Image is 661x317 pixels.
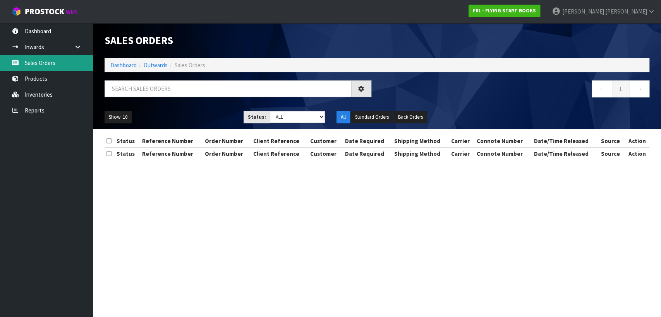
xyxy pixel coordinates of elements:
[532,147,599,160] th: Date/Time Released
[475,135,532,147] th: Connote Number
[394,111,427,123] button: Back Orders
[392,147,449,160] th: Shipping Method
[343,147,392,160] th: Date Required
[140,135,203,147] th: Reference Number
[592,80,612,97] a: ←
[115,135,140,147] th: Status
[115,147,140,160] th: Status
[475,147,532,160] th: Connote Number
[203,147,251,160] th: Order Number
[605,8,647,15] span: [PERSON_NAME]
[144,61,168,69] a: Outwards
[203,135,251,147] th: Order Number
[625,135,649,147] th: Action
[308,147,343,160] th: Customer
[473,7,536,14] strong: F01 - FLYING START BOOKS
[105,35,371,46] h1: Sales Orders
[383,80,650,99] nav: Page navigation
[562,8,604,15] span: [PERSON_NAME]
[251,147,309,160] th: Client Reference
[351,111,393,123] button: Standard Orders
[625,147,649,160] th: Action
[105,80,351,97] input: Search sales orders
[308,135,343,147] th: Customer
[175,61,205,69] span: Sales Orders
[532,135,599,147] th: Date/Time Released
[599,147,625,160] th: Source
[66,9,78,16] small: WMS
[629,80,649,97] a: →
[105,111,132,123] button: Show: 10
[449,135,475,147] th: Carrier
[25,7,64,17] span: ProStock
[110,61,137,69] a: Dashboard
[251,135,309,147] th: Client Reference
[337,111,350,123] button: All
[12,7,21,16] img: cube-alt.png
[392,135,449,147] th: Shipping Method
[140,147,203,160] th: Reference Number
[612,80,629,97] a: 1
[343,135,392,147] th: Date Required
[449,147,475,160] th: Carrier
[248,114,266,120] strong: Status:
[599,135,625,147] th: Source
